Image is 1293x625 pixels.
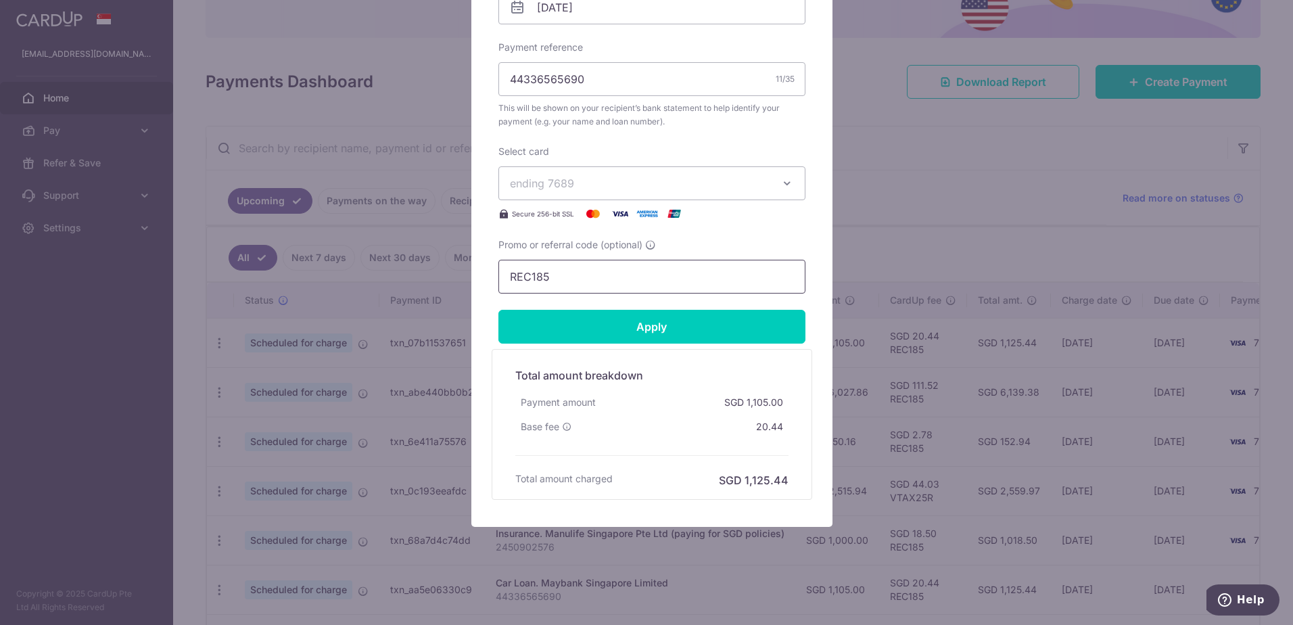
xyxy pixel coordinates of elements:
img: Mastercard [580,206,607,222]
span: Secure 256-bit SSL [512,208,574,219]
img: Visa [607,206,634,222]
div: 11/35 [776,72,795,86]
h6: SGD 1,125.44 [719,472,789,488]
img: UnionPay [661,206,688,222]
h5: Total amount breakdown [515,367,789,384]
span: Promo or referral code (optional) [498,238,642,252]
div: Payment amount [515,390,601,415]
h6: Total amount charged [515,472,613,486]
span: ending 7689 [510,177,574,190]
button: ending 7689 [498,166,805,200]
span: This will be shown on your recipient’s bank statement to help identify your payment (e.g. your na... [498,101,805,129]
div: SGD 1,105.00 [719,390,789,415]
input: Apply [498,310,805,344]
img: American Express [634,206,661,222]
div: 20.44 [751,415,789,439]
iframe: Opens a widget where you can find more information [1206,584,1279,618]
label: Select card [498,145,549,158]
label: Payment reference [498,41,583,54]
span: Base fee [521,420,559,434]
